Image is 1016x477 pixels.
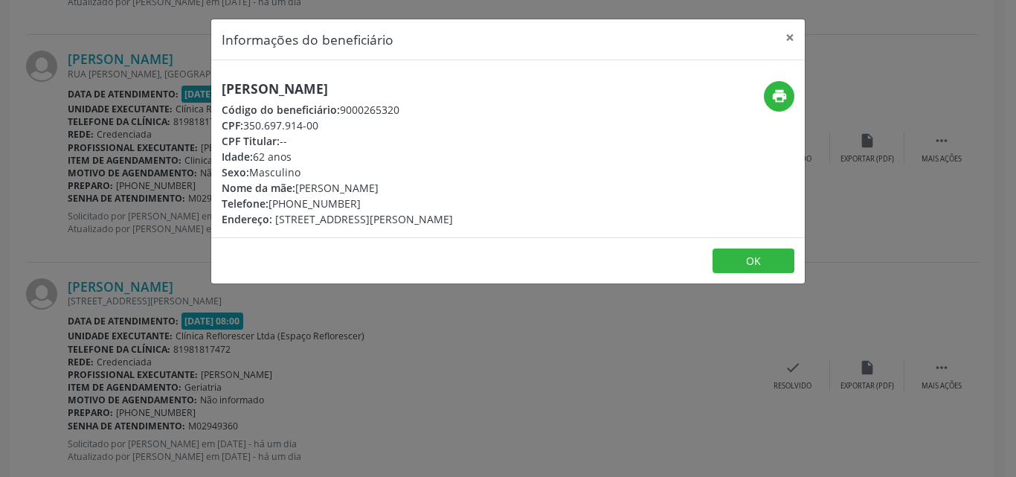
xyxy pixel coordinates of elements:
[222,180,453,196] div: [PERSON_NAME]
[222,102,453,118] div: 9000265320
[713,249,794,274] button: OK
[222,212,272,226] span: Endereço:
[222,149,453,164] div: 62 anos
[222,181,295,195] span: Nome da mãe:
[222,196,269,211] span: Telefone:
[222,30,393,49] h5: Informações do beneficiário
[222,118,243,132] span: CPF:
[222,165,249,179] span: Sexo:
[275,212,453,226] span: [STREET_ADDRESS][PERSON_NAME]
[775,19,805,56] button: Close
[222,196,453,211] div: [PHONE_NUMBER]
[222,164,453,180] div: Masculino
[771,88,788,104] i: print
[222,103,340,117] span: Código do beneficiário:
[764,81,794,112] button: print
[222,118,453,133] div: 350.697.914-00
[222,150,253,164] span: Idade:
[222,134,280,148] span: CPF Titular:
[222,81,453,97] h5: [PERSON_NAME]
[222,133,453,149] div: --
